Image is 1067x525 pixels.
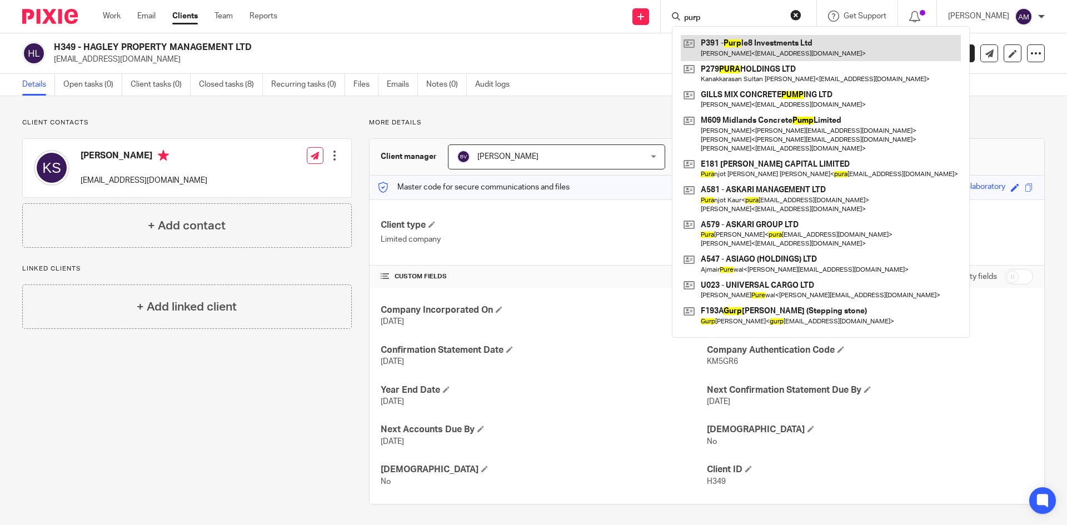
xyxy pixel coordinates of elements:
[148,217,226,234] h4: + Add contact
[81,150,207,164] h4: [PERSON_NAME]
[22,42,46,65] img: svg%3E
[707,344,1033,356] h4: Company Authentication Code
[948,11,1009,22] p: [PERSON_NAME]
[137,11,156,22] a: Email
[707,384,1033,396] h4: Next Confirmation Statement Due By
[381,464,707,476] h4: [DEMOGRAPHIC_DATA]
[707,358,738,366] span: KM5GR6
[34,150,69,186] img: svg%3E
[381,478,391,486] span: No
[158,150,169,161] i: Primary
[271,74,345,96] a: Recurring tasks (0)
[707,398,730,406] span: [DATE]
[381,358,404,366] span: [DATE]
[22,264,352,273] p: Linked clients
[54,54,894,65] p: [EMAIL_ADDRESS][DOMAIN_NAME]
[369,118,1045,127] p: More details
[378,182,570,193] p: Master code for secure communications and files
[22,9,78,24] img: Pixie
[381,398,404,406] span: [DATE]
[381,384,707,396] h4: Year End Date
[250,11,277,22] a: Reports
[353,74,378,96] a: Files
[844,12,886,20] span: Get Support
[215,11,233,22] a: Team
[381,234,707,245] p: Limited company
[707,424,1033,436] h4: [DEMOGRAPHIC_DATA]
[426,74,467,96] a: Notes (0)
[381,318,404,326] span: [DATE]
[707,438,717,446] span: No
[707,478,726,486] span: H349
[477,153,539,161] span: [PERSON_NAME]
[381,438,404,446] span: [DATE]
[387,74,418,96] a: Emails
[790,9,801,21] button: Clear
[707,464,1033,476] h4: Client ID
[683,13,783,23] input: Search
[381,344,707,356] h4: Confirmation Statement Date
[22,118,352,127] p: Client contacts
[381,219,707,231] h4: Client type
[137,298,237,316] h4: + Add linked client
[54,42,726,53] h2: H349 - HAGLEY PROPERTY MANAGEMENT LTD
[381,424,707,436] h4: Next Accounts Due By
[1015,8,1033,26] img: svg%3E
[381,272,707,281] h4: CUSTOM FIELDS
[63,74,122,96] a: Open tasks (0)
[457,150,470,163] img: svg%3E
[381,304,707,316] h4: Company Incorporated On
[475,74,518,96] a: Audit logs
[381,151,437,162] h3: Client manager
[22,74,55,96] a: Details
[81,175,207,186] p: [EMAIL_ADDRESS][DOMAIN_NAME]
[863,181,1005,194] div: excellent-brown-houndstooth-laboratory
[103,11,121,22] a: Work
[131,74,191,96] a: Client tasks (0)
[199,74,263,96] a: Closed tasks (8)
[172,11,198,22] a: Clients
